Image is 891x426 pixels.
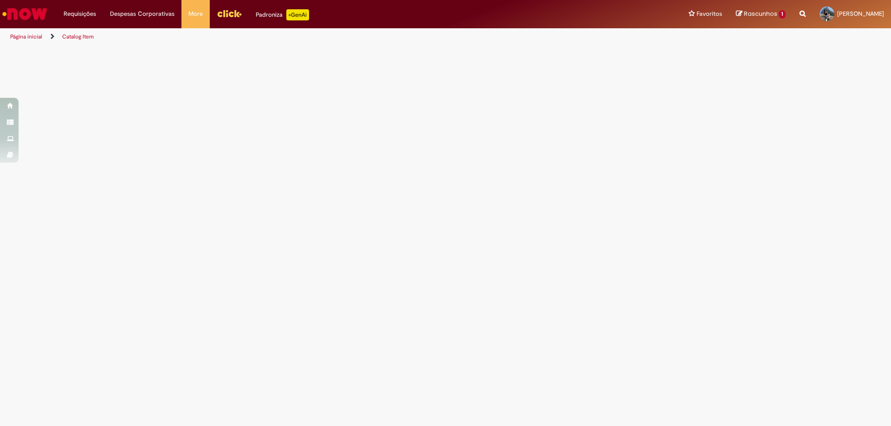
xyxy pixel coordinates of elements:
a: Catalog Item [62,33,94,40]
span: Requisições [64,9,96,19]
span: Despesas Corporativas [110,9,174,19]
span: 1 [779,10,786,19]
p: +GenAi [286,9,309,20]
span: Favoritos [697,9,722,19]
ul: Trilhas de página [7,28,587,45]
a: Rascunhos [736,10,786,19]
div: Padroniza [256,9,309,20]
img: click_logo_yellow_360x200.png [217,6,242,20]
span: More [188,9,203,19]
img: ServiceNow [1,5,49,23]
span: Rascunhos [744,9,777,18]
span: [PERSON_NAME] [837,10,884,18]
a: Página inicial [10,33,42,40]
